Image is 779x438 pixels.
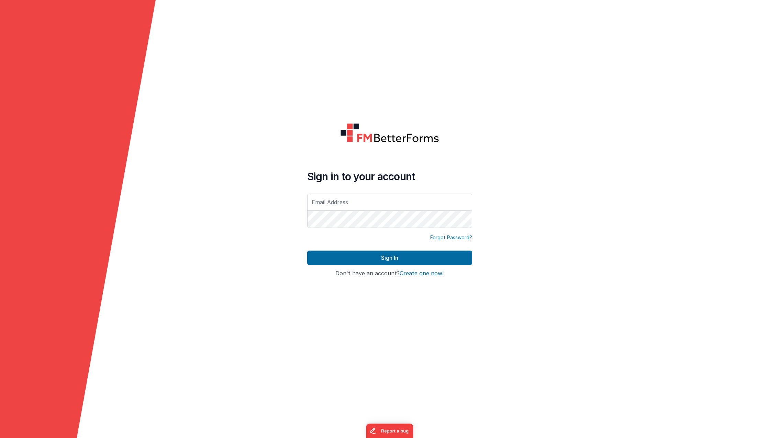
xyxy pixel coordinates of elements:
[430,234,472,241] a: Forgot Password?
[307,194,472,211] input: Email Address
[366,424,413,438] iframe: Marker.io feedback button
[307,251,472,265] button: Sign In
[307,170,472,183] h4: Sign in to your account
[307,270,472,277] h4: Don't have an account?
[400,270,444,277] button: Create one now!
